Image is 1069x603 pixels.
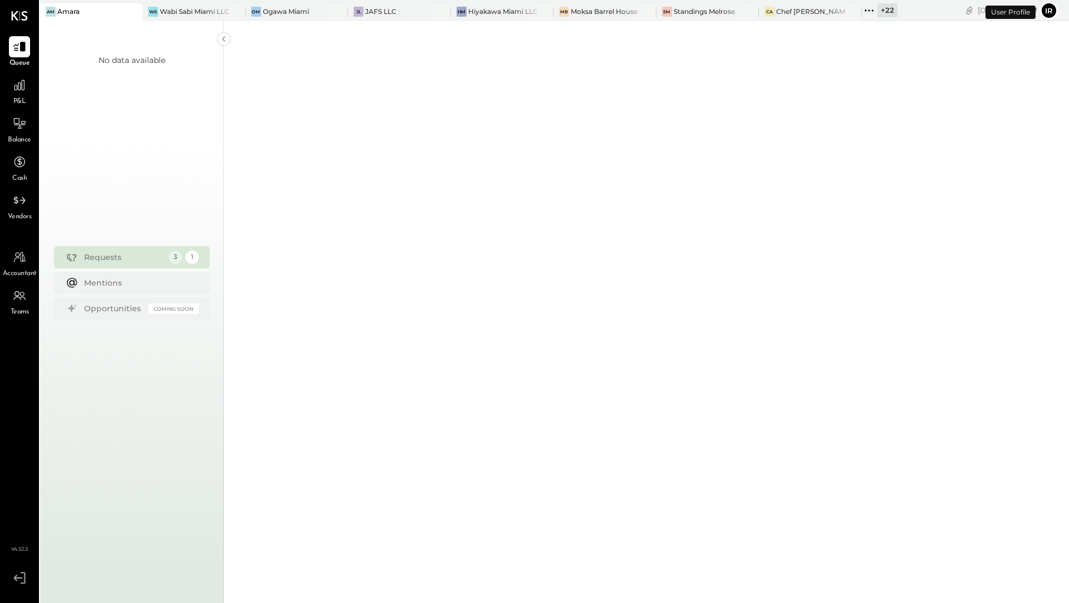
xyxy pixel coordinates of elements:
div: Coming Soon [149,303,199,314]
button: Ir [1040,2,1058,19]
div: + 22 [877,3,898,17]
a: Accountant [1,247,38,279]
a: Balance [1,113,38,145]
a: Queue [1,36,38,68]
div: Mentions [84,277,193,288]
span: Cash [12,174,27,184]
div: copy link [964,4,975,16]
div: User Profile [985,6,1036,19]
a: Vendors [1,190,38,222]
div: [DATE] [978,5,1037,16]
div: No data available [99,55,165,66]
a: P&L [1,75,38,107]
div: Hiyakawa Miami LLC [468,7,537,16]
a: Teams [1,285,38,317]
div: Ogawa Miami [263,7,309,16]
div: Requests [84,252,163,263]
div: Wabi Sabi Miami LLC [160,7,228,16]
div: OM [251,7,261,17]
span: P&L [13,97,26,107]
div: Standings Melrose [674,7,735,16]
div: CA [764,7,774,17]
div: 3 [169,251,182,264]
span: Accountant [3,269,37,279]
div: JAFS LLC [365,7,396,16]
div: Chef [PERSON_NAME]'s Vineyard Restaurant [776,7,845,16]
div: HM [457,7,467,17]
span: Balance [8,135,31,145]
div: 1 [185,251,199,264]
span: Teams [11,307,29,317]
div: Opportunities [84,303,143,314]
div: Am [46,7,56,17]
a: Cash [1,151,38,184]
div: SM [662,7,672,17]
div: WS [148,7,158,17]
div: JL [354,7,364,17]
span: Vendors [8,212,32,222]
div: MB [559,7,569,17]
div: Amara [57,7,80,16]
span: Queue [9,58,30,68]
div: Moksa Barrel House [571,7,638,16]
